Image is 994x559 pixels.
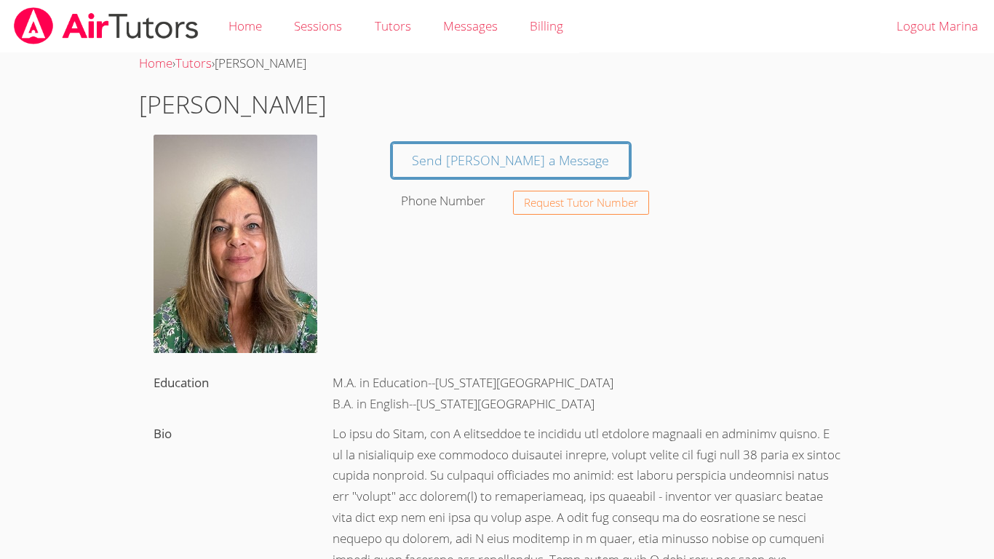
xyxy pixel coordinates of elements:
[139,55,172,71] a: Home
[318,368,855,419] div: M.A. in Education--[US_STATE][GEOGRAPHIC_DATA] B.A. in English--[US_STATE][GEOGRAPHIC_DATA]
[524,197,638,208] span: Request Tutor Number
[154,374,209,391] label: Education
[443,17,498,34] span: Messages
[154,425,172,442] label: Bio
[513,191,649,215] button: Request Tutor Number
[12,7,200,44] img: airtutors_banner-c4298cdbf04f3fff15de1276eac7730deb9818008684d7c2e4769d2f7ddbe033.png
[215,55,306,71] span: [PERSON_NAME]
[175,55,212,71] a: Tutors
[392,143,630,178] a: Send [PERSON_NAME] a Message
[139,53,855,74] div: › ›
[401,192,485,209] label: Phone Number
[154,135,317,353] img: IMG_0658.jpeg
[139,86,855,123] h1: [PERSON_NAME]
